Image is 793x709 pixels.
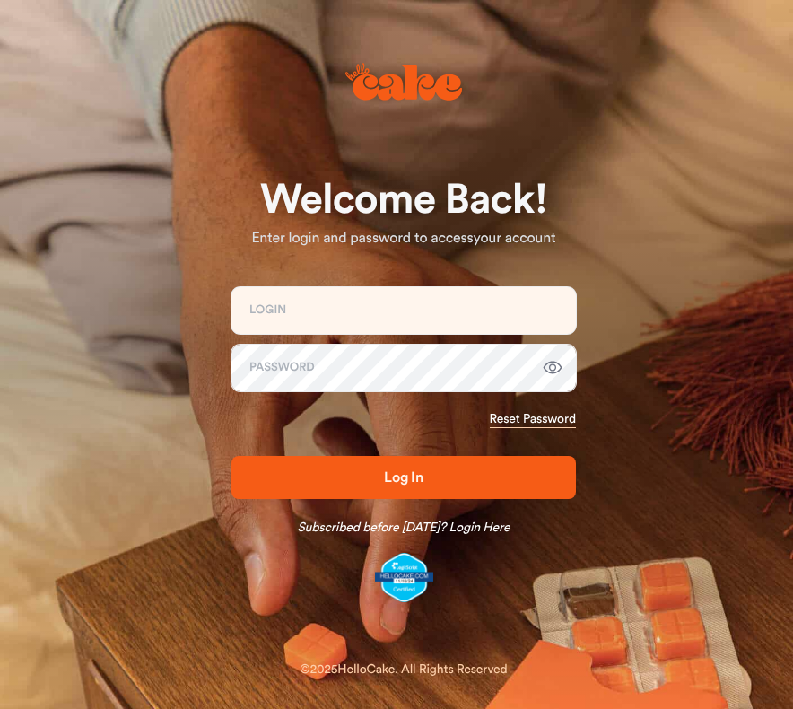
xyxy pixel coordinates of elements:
img: legit-script-certified.png [375,553,433,603]
p: Enter login and password to access your account [231,228,576,249]
h1: Welcome Back! [231,179,576,222]
a: Subscribed before [DATE]? Login Here [298,519,510,537]
button: Log In [231,456,576,499]
a: Reset Password [490,410,576,428]
div: © 2025 HelloCake. All Rights Reserved [300,661,507,678]
span: Log In [384,470,423,485]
